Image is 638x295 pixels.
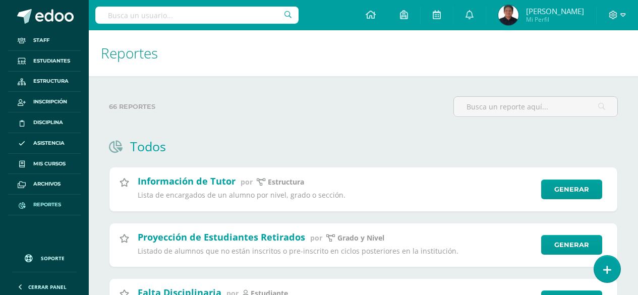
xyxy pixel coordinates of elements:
label: 66 reportes [109,96,445,117]
a: Staff [8,30,81,51]
span: Estructura [33,77,69,85]
span: Mis cursos [33,160,66,168]
span: Inscripción [33,98,67,106]
span: por [241,177,253,187]
p: Lista de encargados de un alumno por nivel, grado o sección. [138,191,535,200]
input: Busca un usuario... [95,7,299,24]
a: Soporte [12,245,77,269]
a: Generar [541,235,602,255]
span: Cerrar panel [28,283,67,290]
h2: Información de Tutor [138,175,236,187]
span: Soporte [41,255,65,262]
span: por [310,233,322,243]
a: Estructura [8,72,81,92]
p: Listado de alumnos que no están inscritos o pre-inscrito en ciclos posteriores en la institución. [138,247,535,256]
h2: Proyección de Estudiantes Retirados [138,231,305,243]
p: estructura [268,178,304,187]
p: Grado y Nivel [337,233,384,243]
a: Archivos [8,174,81,195]
input: Busca un reporte aquí... [454,97,617,116]
a: Generar [541,180,602,199]
span: Reportes [101,43,158,63]
span: Mi Perfil [526,15,584,24]
a: Mis cursos [8,154,81,174]
span: Archivos [33,180,61,188]
a: Estudiantes [8,51,81,72]
a: Reportes [8,195,81,215]
span: Disciplina [33,119,63,127]
span: Asistencia [33,139,65,147]
span: [PERSON_NAME] [526,6,584,16]
h1: Todos [130,138,166,155]
a: Disciplina [8,112,81,133]
a: Asistencia [8,133,81,154]
span: Reportes [33,201,61,209]
a: Inscripción [8,92,81,112]
span: Staff [33,36,49,44]
img: dfb2445352bbaa30de7fa1c39f03f7f6.png [498,5,518,25]
span: Estudiantes [33,57,70,65]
